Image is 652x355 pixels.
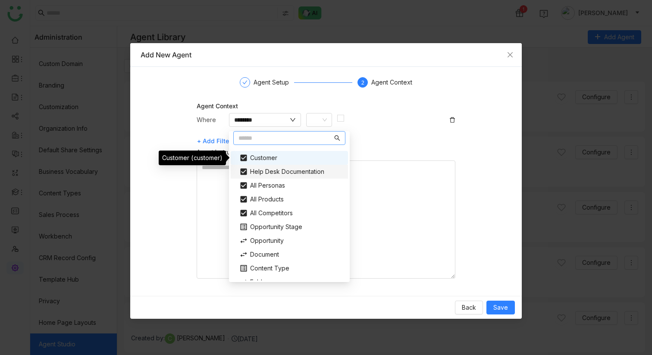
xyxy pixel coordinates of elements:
[141,50,511,60] div: Add New Agent
[455,301,483,314] button: Back
[197,134,231,148] span: + Add Filter
[462,303,476,312] span: Back
[231,220,348,234] nz-tree-node-title: Opportunity Stage
[234,179,345,192] div: All Personas
[493,303,508,312] span: Save
[234,248,345,261] div: Document
[234,151,345,165] div: Customer
[197,116,216,123] span: Where
[231,206,348,220] nz-tree-node-title: All Competitors
[234,220,345,234] div: Opportunity Stage
[234,192,345,206] div: All Products
[231,248,348,261] nz-tree-node-title: Document
[486,301,515,314] button: Save
[231,261,348,275] nz-tree-node-title: Content Type
[361,79,364,86] span: 2
[197,101,455,110] div: Agent Context
[231,192,348,206] nz-tree-node-title: All Products
[159,151,226,165] div: Customer (customer)
[234,261,345,275] div: Content Type
[234,234,345,248] div: Opportunity
[231,179,348,192] nz-tree-node-title: All Personas
[231,165,348,179] nz-tree-node-title: Help Desk Documentation
[231,275,348,289] nz-tree-node-title: Folder
[371,77,412,88] div: Agent Context
[197,148,254,157] label: Agent Instruction
[231,151,348,165] nz-tree-node-title: Customer
[234,165,345,179] div: Help Desk Documentation
[498,43,522,66] button: Close
[231,234,348,248] nz-tree-node-title: Opportunity
[254,77,294,88] div: Agent Setup
[234,206,345,220] div: All Competitors
[234,275,345,289] div: Folder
